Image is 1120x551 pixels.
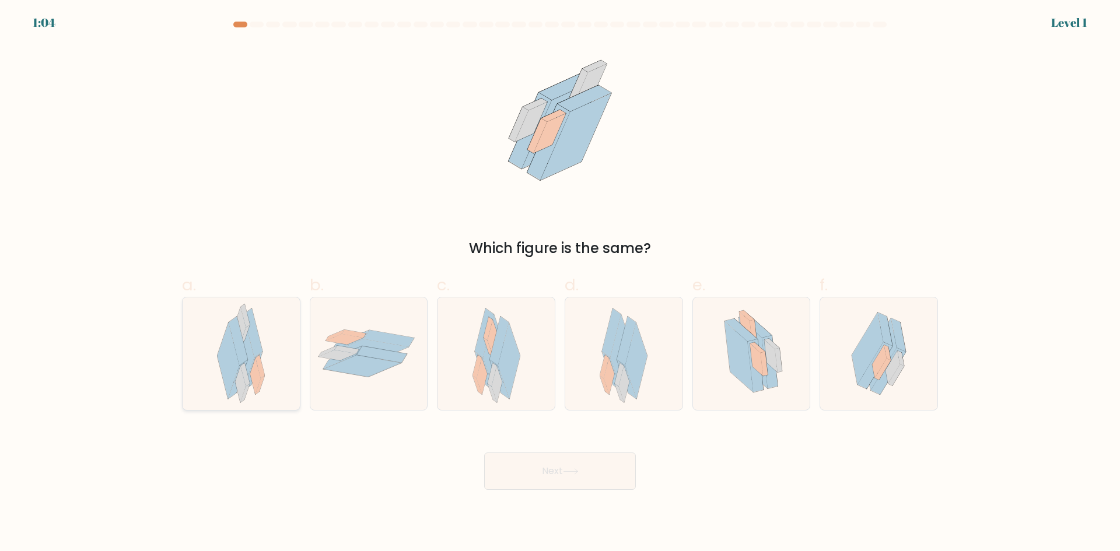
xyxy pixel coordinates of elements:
span: f. [820,273,828,296]
span: c. [437,273,450,296]
span: e. [692,273,705,296]
span: d. [565,273,579,296]
div: 1:04 [33,14,55,31]
button: Next [484,452,636,490]
span: b. [310,273,324,296]
div: Level 1 [1051,14,1087,31]
span: a. [182,273,196,296]
div: Which figure is the same? [189,238,931,259]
